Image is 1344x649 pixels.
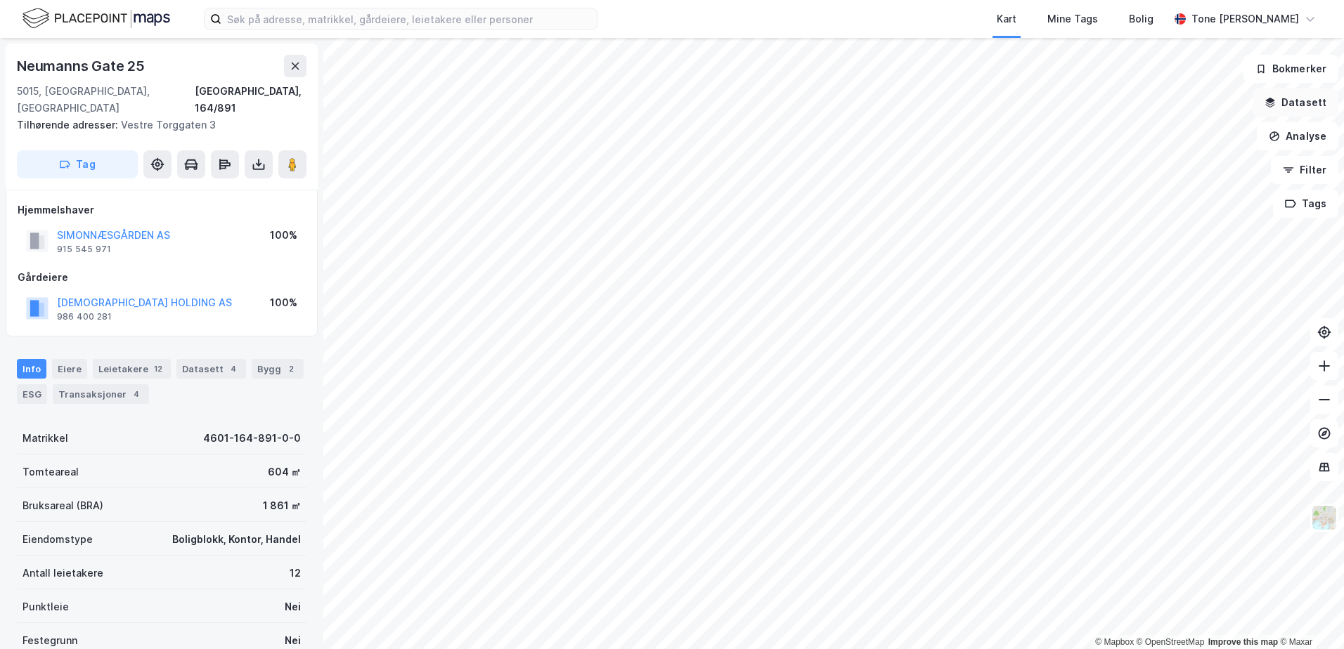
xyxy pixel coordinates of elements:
div: 4 [226,362,240,376]
div: 915 545 971 [57,244,111,255]
div: Gårdeiere [18,269,306,286]
a: Improve this map [1208,637,1278,647]
div: Tomteareal [22,464,79,480]
div: Eiere [52,359,87,379]
div: Tone [PERSON_NAME] [1191,11,1299,27]
div: Neumanns Gate 25 [17,55,148,77]
div: 100% [270,294,297,311]
button: Analyse [1257,122,1338,150]
iframe: Chat Widget [1274,582,1344,649]
a: Mapbox [1095,637,1134,647]
div: Leietakere [93,359,171,379]
div: Bruksareal (BRA) [22,497,103,514]
div: 2 [284,362,298,376]
div: 4601-164-891-0-0 [203,430,301,447]
div: 604 ㎡ [268,464,301,480]
div: ESG [17,384,47,404]
div: 5015, [GEOGRAPHIC_DATA], [GEOGRAPHIC_DATA] [17,83,195,117]
img: Z [1311,504,1338,531]
span: Tilhørende adresser: [17,119,121,131]
div: Festegrunn [22,632,77,649]
button: Tags [1273,190,1338,218]
div: Info [17,359,46,379]
div: Nei [285,632,301,649]
button: Datasett [1253,88,1338,117]
div: 4 [129,387,143,401]
div: Nei [285,598,301,615]
div: 12 [151,362,165,376]
div: Antall leietakere [22,565,103,582]
a: OpenStreetMap [1137,637,1205,647]
button: Filter [1271,156,1338,184]
button: Bokmerker [1243,55,1338,83]
div: 986 400 281 [57,311,112,322]
div: Eiendomstype [22,531,93,548]
div: Punktleie [22,598,69,615]
div: Boligblokk, Kontor, Handel [172,531,301,548]
div: Datasett [176,359,246,379]
div: [GEOGRAPHIC_DATA], 164/891 [195,83,306,117]
div: Bygg [252,359,304,379]
div: 12 [290,565,301,582]
div: Mine Tags [1047,11,1098,27]
div: 100% [270,227,297,244]
div: Transaksjoner [53,384,149,404]
img: logo.f888ab2527a4732fd821a326f86c7f29.svg [22,6,170,31]
input: Søk på adresse, matrikkel, gårdeiere, leietakere eller personer [221,8,597,29]
div: Matrikkel [22,430,68,447]
div: Kart [997,11,1016,27]
div: Vestre Torggaten 3 [17,117,295,133]
div: Bolig [1129,11,1154,27]
div: Hjemmelshaver [18,202,306,218]
button: Tag [17,150,138,178]
div: 1 861 ㎡ [263,497,301,514]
